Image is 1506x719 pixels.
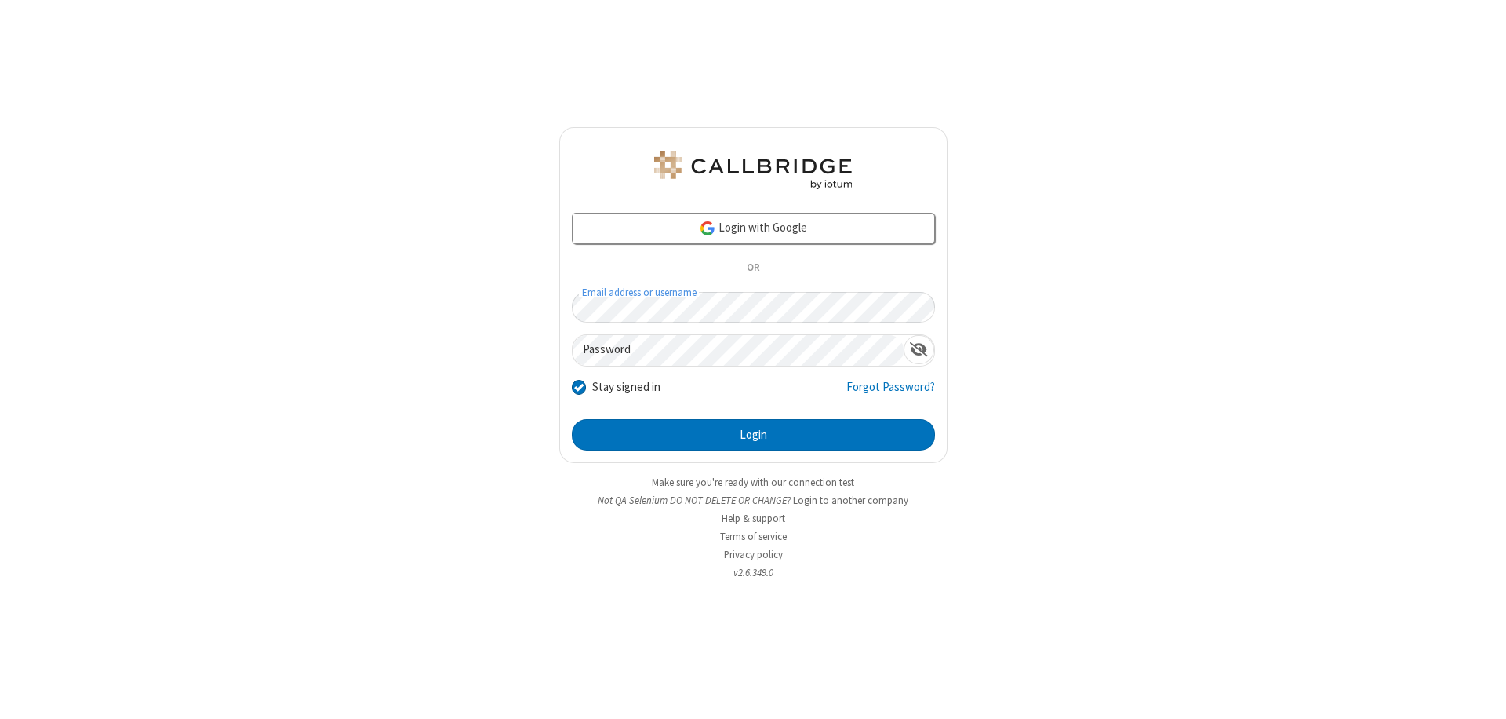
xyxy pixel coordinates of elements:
label: Stay signed in [592,378,660,396]
button: Login to another company [793,493,908,508]
a: Help & support [722,512,785,525]
button: Login [572,419,935,451]
a: Make sure you're ready with our connection test [652,476,854,489]
span: OR [740,257,766,279]
a: Terms of service [720,530,787,543]
a: Login with Google [572,213,935,244]
a: Privacy policy [724,548,783,561]
li: v2.6.349.0 [559,565,948,580]
img: google-icon.png [699,220,716,237]
li: Not QA Selenium DO NOT DELETE OR CHANGE? [559,493,948,508]
input: Password [573,335,904,366]
img: QA Selenium DO NOT DELETE OR CHANGE [651,151,855,189]
div: Show password [904,335,934,364]
a: Forgot Password? [846,378,935,408]
input: Email address or username [572,292,935,323]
